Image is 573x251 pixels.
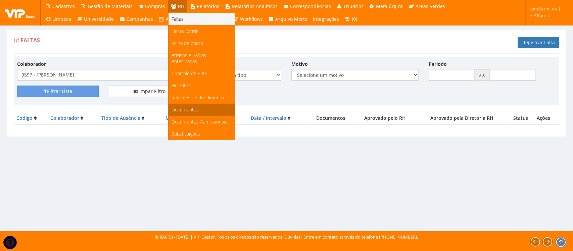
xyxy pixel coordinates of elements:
[116,13,156,26] a: Campanhas
[17,61,46,67] label: Colaborador
[311,13,342,26] a: Integrações
[21,71,182,78] span: 9597 - KAMILLA YORRANA DA SILVA MOURA
[290,3,331,9] span: Correspondências
[354,112,416,124] th: Aprovado pelo RH
[178,3,184,9] span: RH
[165,115,182,121] a: Motivo
[266,13,311,26] a: Arquivo Morto
[172,94,224,101] span: Informes de Rendimento
[172,16,184,22] span: Faltas
[429,61,447,67] label: Período
[308,112,354,124] th: Documentos
[50,115,79,121] a: Colaborador
[169,37,235,49] a: Folha de ponto
[166,16,209,22] span: Assistência Técnica
[17,69,190,81] span: 9597 - KAMILLA YORRANA DA SILVA MOURA
[352,16,357,22] span: (0)
[342,13,360,26] a: (0)
[518,37,559,48] a: Registrar Falta
[169,80,235,92] a: Holerites
[169,116,235,128] a: Documentos Admissionais
[230,13,266,26] a: Workflows
[291,61,308,67] label: Motivo
[169,49,235,67] a: Atrasos e Saídas Antecipadas
[232,3,278,9] span: Relatórios Analíticos
[344,3,364,9] span: Usuários
[172,106,199,113] span: Documentos
[43,13,74,26] a: Limpeza
[169,25,235,37] a: Horas Extras
[84,16,114,22] span: Universidade
[169,128,235,140] a: Substituições
[5,8,35,18] img: logo
[172,131,200,137] span: Substituições
[530,5,564,19] span: kamilla.moura | VIP Bauru
[20,37,40,44] span: Faltas
[475,69,490,81] span: até
[169,13,235,25] a: Faltas
[276,16,308,22] span: Arquivo Morto
[156,13,212,26] a: Assistência Técnica
[197,3,220,9] span: Relatórios
[53,16,71,22] span: Limpeza
[109,86,190,97] a: Limpar Filtro
[534,112,559,124] th: Ações
[376,3,403,9] span: Metalúrgica
[145,3,165,9] span: Compras
[172,70,207,77] span: Controle de EPIs
[240,16,263,22] span: Workflows
[416,112,507,124] th: Aprovado pela Diretoria RH
[88,3,133,9] span: Gestão de Materiais
[313,16,339,22] span: Integrações
[251,115,286,121] a: Data / Intervalo
[172,28,199,34] span: Horas Extras
[172,52,206,64] span: Atrasos e Saídas Antecipadas
[169,67,235,80] a: Controle de EPIs
[17,86,99,97] button: Filtrar Lista
[172,40,203,46] span: Folha de ponto
[172,82,191,89] span: Holerites
[416,3,445,9] span: Áreas Verdes
[169,104,235,116] a: Documentos
[155,234,418,240] div: © [DATE] - [DATE] | VIP Gestor. Todos os direitos são reservados. Dúvidas? Entre em contato atrav...
[101,115,140,121] a: Tipo de Ausência
[16,115,33,121] a: Código
[127,16,153,22] span: Campanhas
[74,13,117,26] a: Universidade
[508,112,534,124] th: Status
[53,3,75,9] span: Cadastros
[172,118,228,125] span: Documentos Admissionais
[169,92,235,104] a: Informes de Rendimento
